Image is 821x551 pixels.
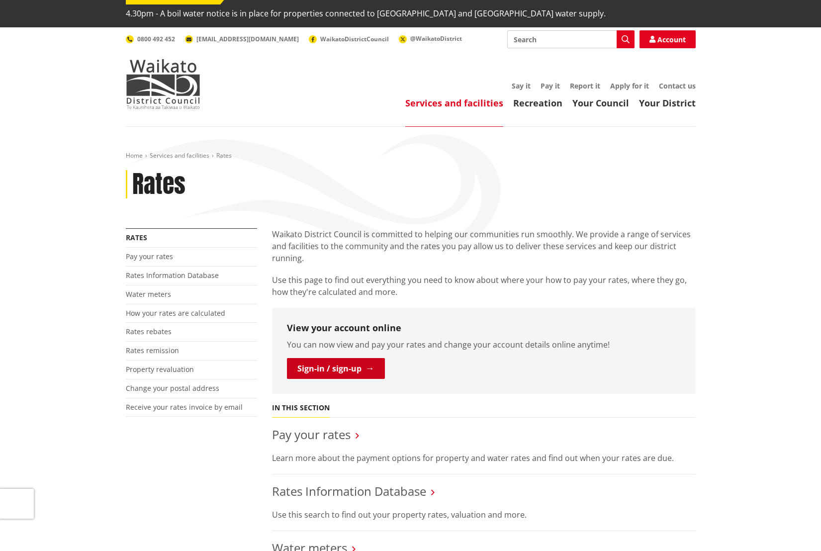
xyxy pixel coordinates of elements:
a: Change your postal address [126,383,219,393]
img: Waikato District Council - Te Kaunihera aa Takiwaa o Waikato [126,59,200,109]
a: Report it [570,81,600,91]
a: Home [126,151,143,160]
h3: View your account online [287,323,681,334]
a: Services and facilities [405,97,503,109]
a: Property revaluation [126,365,194,374]
a: Your Council [572,97,629,109]
span: [EMAIL_ADDRESS][DOMAIN_NAME] [196,35,299,43]
h5: In this section [272,404,330,412]
a: Rates remission [126,346,179,355]
a: Rates rebates [126,327,172,336]
a: Your District [639,97,696,109]
nav: breadcrumb [126,152,696,160]
a: [EMAIL_ADDRESS][DOMAIN_NAME] [185,35,299,43]
h1: Rates [132,170,185,199]
span: 0800 492 452 [137,35,175,43]
p: Use this page to find out everything you need to know about where your how to pay your rates, whe... [272,274,696,298]
iframe: Messenger Launcher [775,509,811,545]
a: Receive your rates invoice by email [126,402,243,412]
a: Say it [512,81,531,91]
a: WaikatoDistrictCouncil [309,35,389,43]
span: WaikatoDistrictCouncil [320,35,389,43]
p: You can now view and pay your rates and change your account details online anytime! [287,339,681,351]
a: Pay it [541,81,560,91]
a: How your rates are calculated [126,308,225,318]
span: @WaikatoDistrict [410,34,462,43]
a: 0800 492 452 [126,35,175,43]
a: Account [639,30,696,48]
a: Services and facilities [150,151,209,160]
p: Use this search to find out your property rates, valuation and more. [272,509,696,521]
p: Learn more about the payment options for property and water rates and find out when your rates ar... [272,452,696,464]
a: Pay your rates [126,252,173,261]
input: Search input [507,30,635,48]
span: Rates [216,151,232,160]
a: @WaikatoDistrict [399,34,462,43]
a: Pay your rates [272,426,351,443]
span: 4.30pm - A boil water notice is in place for properties connected to [GEOGRAPHIC_DATA] and [GEOGR... [126,4,606,22]
a: Rates Information Database [126,271,219,280]
a: Contact us [659,81,696,91]
a: Recreation [513,97,562,109]
a: Rates [126,233,147,242]
p: Waikato District Council is committed to helping our communities run smoothly. We provide a range... [272,228,696,264]
a: Rates Information Database [272,483,426,499]
a: Water meters [126,289,171,299]
a: Apply for it [610,81,649,91]
a: Sign-in / sign-up [287,358,385,379]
